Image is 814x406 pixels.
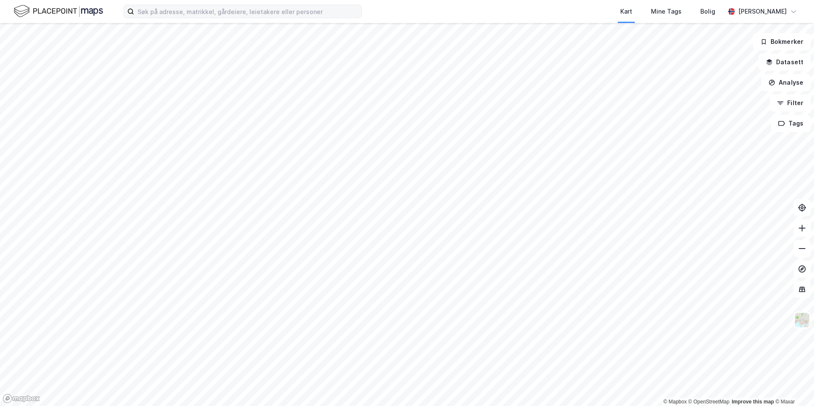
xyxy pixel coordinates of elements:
[753,33,811,50] button: Bokmerker
[3,394,40,403] a: Mapbox homepage
[732,399,774,405] a: Improve this map
[688,399,730,405] a: OpenStreetMap
[771,115,811,132] button: Tags
[770,94,811,112] button: Filter
[771,365,814,406] div: Kontrollprogram for chat
[14,4,103,19] img: logo.f888ab2527a4732fd821a326f86c7f29.svg
[651,6,682,17] div: Mine Tags
[134,5,361,18] input: Søk på adresse, matrikkel, gårdeiere, leietakere eller personer
[663,399,687,405] a: Mapbox
[738,6,787,17] div: [PERSON_NAME]
[761,74,811,91] button: Analyse
[759,54,811,71] button: Datasett
[794,312,810,328] img: Z
[700,6,715,17] div: Bolig
[620,6,632,17] div: Kart
[771,365,814,406] iframe: Chat Widget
